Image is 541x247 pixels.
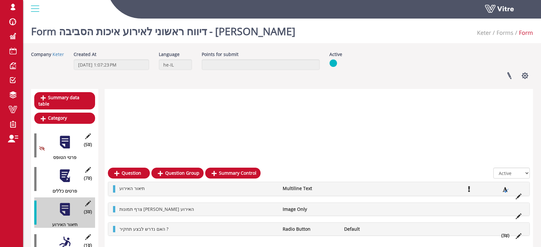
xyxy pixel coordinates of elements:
span: צרף תמונות [PERSON_NAME] האירוע [119,206,194,212]
span: (7 ) [84,175,92,181]
a: Category [34,113,95,124]
label: Active [329,51,342,58]
li: Form [513,29,533,37]
a: Keter [52,51,64,57]
div: תיאור האירוע [34,221,90,228]
span: (5 ) [84,141,92,148]
a: Question Group [151,168,204,179]
label: Points for submit [202,51,238,58]
a: Forms [497,29,513,36]
li: Multiline Text [279,185,341,192]
label: Company [31,51,51,58]
div: פרטי הטופס [34,154,90,161]
label: Language [159,51,180,58]
span: האם נדרש לבצע תחקיר ? [119,226,168,232]
span: (3 ) [84,209,92,215]
a: Question [108,168,150,179]
a: Summary Control [205,168,261,179]
span: תיאור האירוע [119,185,145,191]
label: Created At [74,51,96,58]
li: Default [341,226,402,232]
div: פרטים כללים [34,188,90,194]
h1: Form דיווח ראשוני לאירוע איכות הסביבה - [PERSON_NAME] [31,16,295,43]
li: (3 ) [498,232,513,239]
a: Summary data table [34,92,95,109]
img: yes [329,59,337,67]
li: Radio Button [279,226,341,232]
li: Image Only [279,206,341,212]
a: Keter [477,29,491,36]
